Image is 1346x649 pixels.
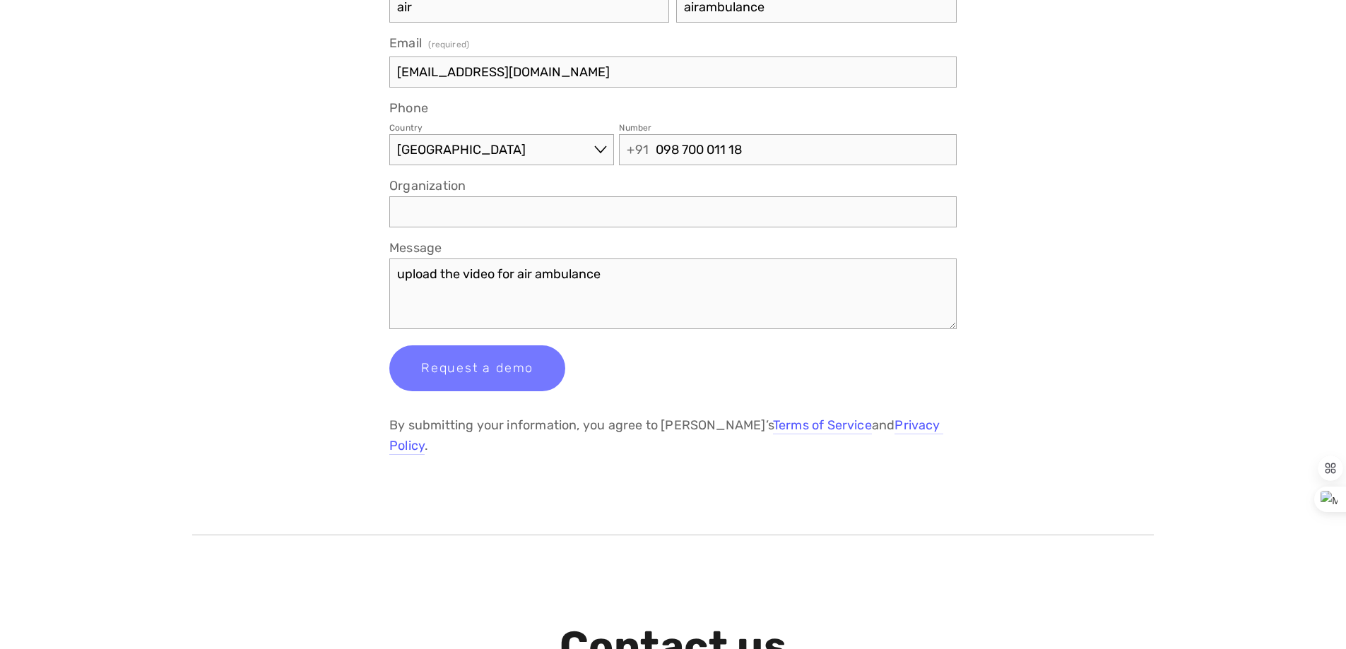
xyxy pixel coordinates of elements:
[389,417,943,455] a: Privacy Policy
[389,415,957,456] p: By submitting your information, you agree to [PERSON_NAME]’s and .
[389,123,423,133] div: Country
[619,123,651,133] div: Number
[620,134,656,165] span: +91
[389,178,466,193] span: Organization
[1275,581,1346,649] iframe: Chat Widget
[389,345,565,391] button: Request a demoRequest a demo
[428,35,469,54] span: (required)
[389,35,422,51] span: Email
[773,417,872,434] a: Terms of Service
[389,100,428,116] span: Phone
[389,258,957,329] textarea: upload the video for air ambulance
[389,240,442,256] span: Message
[421,360,533,376] span: Request a demo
